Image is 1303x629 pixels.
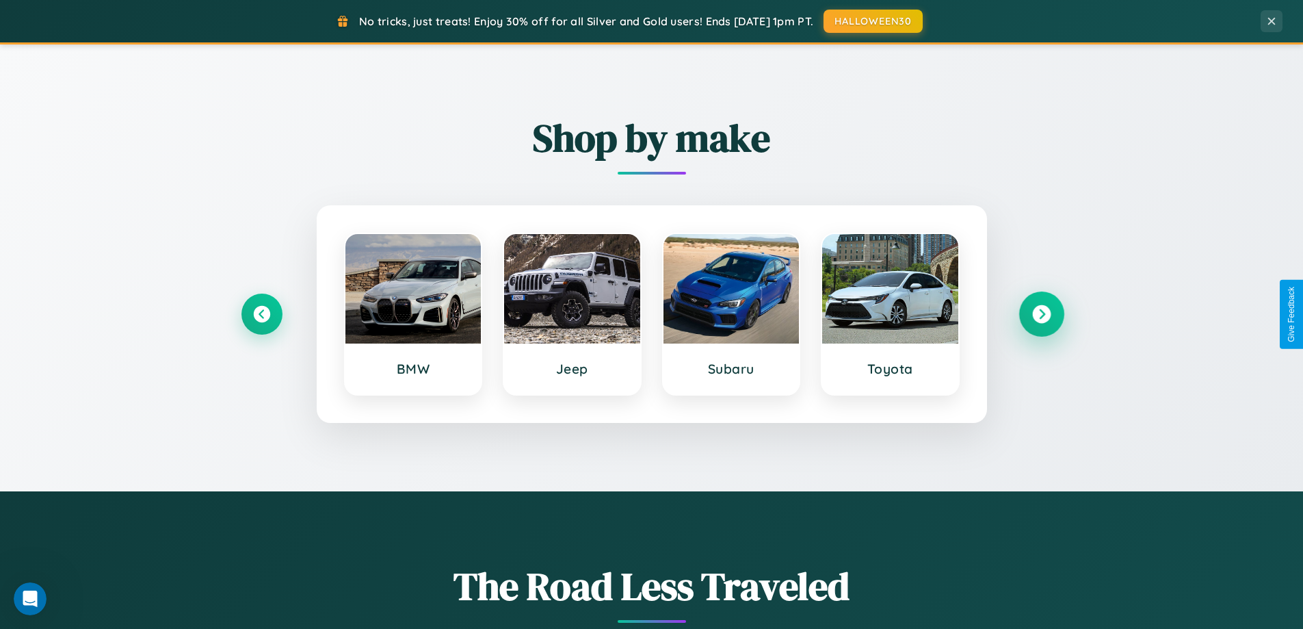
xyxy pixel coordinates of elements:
div: Give Feedback [1287,287,1296,342]
h3: Toyota [836,361,945,377]
iframe: Intercom live chat [14,582,47,615]
h3: Jeep [518,361,627,377]
h1: The Road Less Traveled [241,560,1062,613]
span: No tricks, just treats! Enjoy 30% off for all Silver and Gold users! Ends [DATE] 1pm PT. [359,14,813,28]
button: HALLOWEEN30 [824,10,923,33]
h3: BMW [359,361,468,377]
h3: Subaru [677,361,786,377]
h2: Shop by make [241,112,1062,164]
